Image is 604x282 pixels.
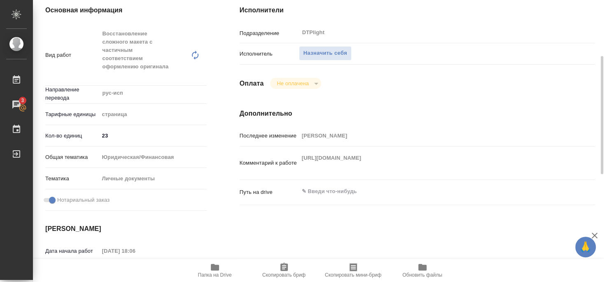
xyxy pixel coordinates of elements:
[45,5,207,15] h4: Основная информация
[575,237,596,257] button: 🙏
[99,245,171,257] input: Пустое поле
[45,51,99,59] p: Вид работ
[198,272,232,278] span: Папка на Drive
[45,247,99,255] p: Дата начала работ
[388,259,457,282] button: Обновить файлы
[240,188,299,196] p: Путь на drive
[2,94,31,115] a: 3
[240,109,595,119] h4: Дополнительно
[45,153,99,161] p: Общая тематика
[57,196,110,204] span: Нотариальный заказ
[262,272,305,278] span: Скопировать бриф
[325,272,381,278] span: Скопировать мини-бриф
[240,159,299,167] p: Комментарий к работе
[578,238,592,256] span: 🙏
[299,46,352,61] button: Назначить себя
[16,96,29,105] span: 3
[45,175,99,183] p: Тематика
[250,259,319,282] button: Скопировать бриф
[299,130,565,142] input: Пустое поле
[299,151,565,173] textarea: [URL][DOMAIN_NAME]
[240,132,299,140] p: Последнее изменение
[402,272,442,278] span: Обновить файлы
[99,150,207,164] div: Юридическая/Финансовая
[240,29,299,37] p: Подразделение
[99,172,207,186] div: Личные документы
[45,224,207,234] h4: [PERSON_NAME]
[99,130,207,142] input: ✎ Введи что-нибудь
[240,79,264,89] h4: Оплата
[303,49,347,58] span: Назначить себя
[45,86,99,102] p: Направление перевода
[180,259,250,282] button: Папка на Drive
[99,107,207,121] div: страница
[240,50,299,58] p: Исполнитель
[270,78,321,89] div: Не оплачена
[45,110,99,119] p: Тарифные единицы
[319,259,388,282] button: Скопировать мини-бриф
[45,132,99,140] p: Кол-во единиц
[274,80,311,87] button: Не оплачена
[240,5,595,15] h4: Исполнители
